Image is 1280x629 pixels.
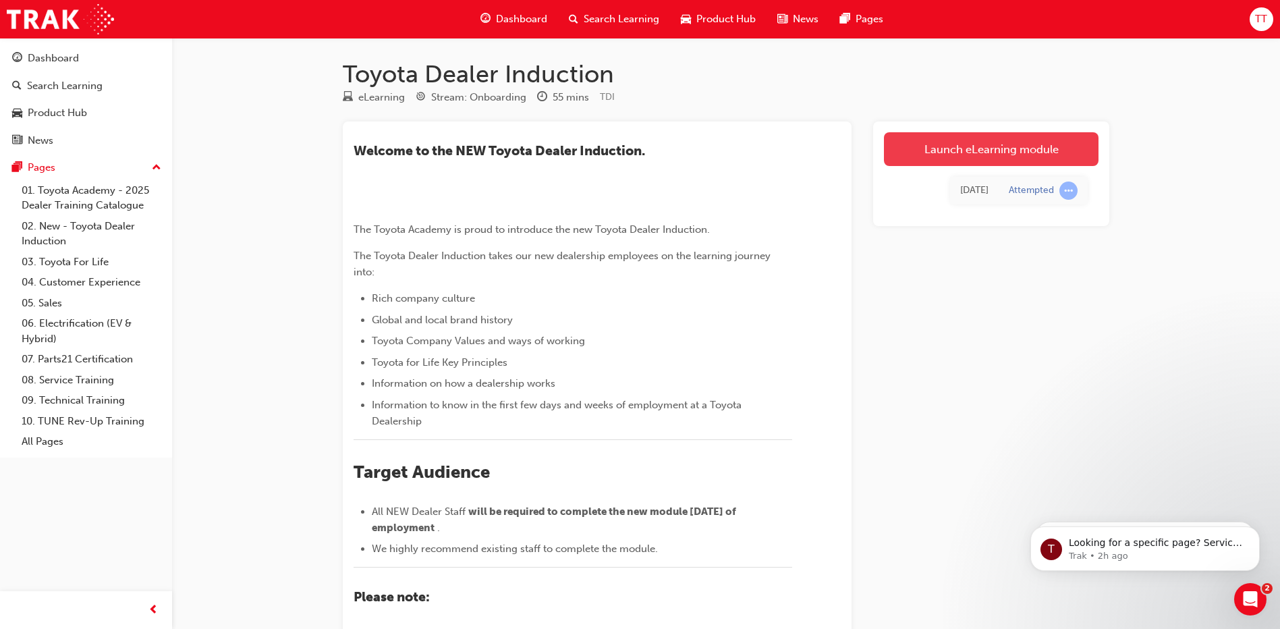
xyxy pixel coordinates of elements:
h1: Toyota Dealer Induction [343,59,1109,89]
div: News [28,133,53,148]
div: Search Learning [27,78,103,94]
span: target-icon [416,92,426,104]
span: News [793,11,818,27]
span: Global and local brand history [372,314,513,326]
span: up-icon [152,159,161,177]
span: guage-icon [12,53,22,65]
a: 08. Service Training [16,370,167,391]
a: 02. New - Toyota Dealer Induction [16,216,167,252]
a: Product Hub [5,101,167,126]
span: Information on how a dealership works [372,377,555,389]
span: will be required to complete the new module [DATE] of employment [372,505,738,534]
span: search-icon [569,11,578,28]
span: Product Hub [696,11,756,27]
span: Toyota for Life Key Principles [372,356,507,368]
span: learningResourceType_ELEARNING-icon [343,92,353,104]
button: Pages [5,155,167,180]
span: pages-icon [840,11,850,28]
a: pages-iconPages [829,5,894,33]
span: Learning resource code [600,91,615,103]
span: We highly recommend existing staff to complete the module. [372,543,658,555]
span: search-icon [12,80,22,92]
span: . [437,522,440,534]
a: 09. Technical Training [16,390,167,411]
span: ​Welcome to the NEW Toyota Dealer Induction. [354,143,645,159]
a: Search Learning [5,74,167,99]
a: 01. Toyota Academy - 2025 Dealer Training Catalogue [16,180,167,216]
div: Product Hub [28,105,87,121]
div: Stream: Onboarding [431,90,526,105]
a: guage-iconDashboard [470,5,558,33]
a: news-iconNews [767,5,829,33]
span: clock-icon [537,92,547,104]
span: prev-icon [148,602,159,619]
span: Search Learning [584,11,659,27]
span: 2 [1262,583,1273,594]
iframe: Intercom notifications message [1010,498,1280,593]
a: News [5,128,167,153]
span: car-icon [12,107,22,119]
a: 06. Electrification (EV & Hybrid) [16,313,167,349]
button: DashboardSearch LearningProduct HubNews [5,43,167,155]
span: The Toyota Academy is proud to introduce the new Toyota Dealer Induction. [354,223,710,236]
span: Target Audience [354,462,490,483]
span: All NEW Dealer Staff [372,505,466,518]
span: Rich company culture [372,292,475,304]
a: Dashboard [5,46,167,71]
a: 10. TUNE Rev-Up Training [16,411,167,432]
span: Information to know in the first few days and weeks of employment at a Toyota Dealership [372,399,744,427]
div: Dashboard [28,51,79,66]
span: news-icon [777,11,787,28]
a: 07. Parts21 Certification [16,349,167,370]
span: Dashboard [496,11,547,27]
div: Stream [416,89,526,106]
img: Trak [7,4,114,34]
div: Pages [28,160,55,175]
a: 03. Toyota For Life [16,252,167,273]
a: 04. Customer Experience [16,272,167,293]
span: pages-icon [12,162,22,174]
span: Please note: [354,589,430,605]
div: eLearning [358,90,405,105]
span: guage-icon [480,11,491,28]
span: news-icon [12,135,22,147]
div: Fri Aug 22 2025 15:10:06 GMT+1000 (Australian Eastern Standard Time) [960,183,989,198]
a: All Pages [16,431,167,452]
div: Duration [537,89,589,106]
a: 05. Sales [16,293,167,314]
span: car-icon [681,11,691,28]
span: Toyota Company Values and ways of working [372,335,585,347]
div: Attempted [1009,184,1054,197]
span: Pages [856,11,883,27]
span: The Toyota Dealer Induction takes our new dealership employees on the learning journey into: [354,250,773,278]
div: 55 mins [553,90,589,105]
a: car-iconProduct Hub [670,5,767,33]
span: TT [1255,11,1267,27]
button: TT [1250,7,1273,31]
a: Launch eLearning module [884,132,1098,166]
span: learningRecordVerb_ATTEMPT-icon [1059,182,1078,200]
a: search-iconSearch Learning [558,5,670,33]
iframe: Intercom live chat [1234,583,1267,616]
div: Type [343,89,405,106]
